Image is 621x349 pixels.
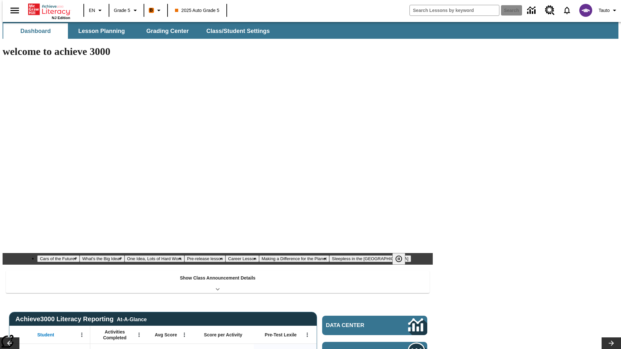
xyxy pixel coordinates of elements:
[37,332,54,338] span: Student
[596,5,621,16] button: Profile/Settings
[175,7,220,14] span: 2025 Auto Grade 5
[135,23,200,39] button: Grading Center
[559,2,575,19] a: Notifications
[392,253,412,265] div: Pause
[225,255,259,262] button: Slide 5 Career Lesson
[523,2,541,19] a: Data Center
[6,271,430,293] div: Show Class Announcement Details
[52,16,70,20] span: NJ Edition
[3,23,276,39] div: SubNavbar
[3,22,618,39] div: SubNavbar
[410,5,499,16] input: search field
[93,329,136,341] span: Activities Completed
[259,255,329,262] button: Slide 6 Making a Difference for the Planet
[28,2,70,20] div: Home
[155,332,177,338] span: Avg Score
[89,7,95,14] span: EN
[37,255,80,262] button: Slide 1 Cars of the Future?
[20,27,51,35] span: Dashboard
[146,5,165,16] button: Boost Class color is orange. Change class color
[134,330,144,340] button: Open Menu
[206,27,270,35] span: Class/Student Settings
[114,7,130,14] span: Grade 5
[150,6,153,14] span: B
[77,330,87,340] button: Open Menu
[329,255,411,262] button: Slide 7 Sleepless in the Animal Kingdom
[146,27,189,35] span: Grading Center
[117,315,147,323] div: At-A-Glance
[180,275,256,281] p: Show Class Announcement Details
[16,315,147,323] span: Achieve3000 Literacy Reporting
[326,322,387,329] span: Data Center
[5,1,24,20] button: Open side menu
[599,7,610,14] span: Tauto
[86,5,107,16] button: Language: EN, Select a language
[265,332,297,338] span: Pre-Test Lexile
[392,253,405,265] button: Pause
[3,23,68,39] button: Dashboard
[302,330,312,340] button: Open Menu
[3,46,433,58] h1: welcome to achieve 3000
[69,23,134,39] button: Lesson Planning
[602,337,621,349] button: Lesson carousel, Next
[575,2,596,19] button: Select a new avatar
[184,255,225,262] button: Slide 4 Pre-release lesson
[125,255,184,262] button: Slide 3 One Idea, Lots of Hard Work
[28,3,70,16] a: Home
[80,255,125,262] button: Slide 2 What's the Big Idea?
[111,5,142,16] button: Grade: Grade 5, Select a grade
[579,4,592,17] img: avatar image
[78,27,125,35] span: Lesson Planning
[204,332,243,338] span: Score per Activity
[541,2,559,19] a: Resource Center, Will open in new tab
[322,316,427,335] a: Data Center
[201,23,275,39] button: Class/Student Settings
[180,330,189,340] button: Open Menu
